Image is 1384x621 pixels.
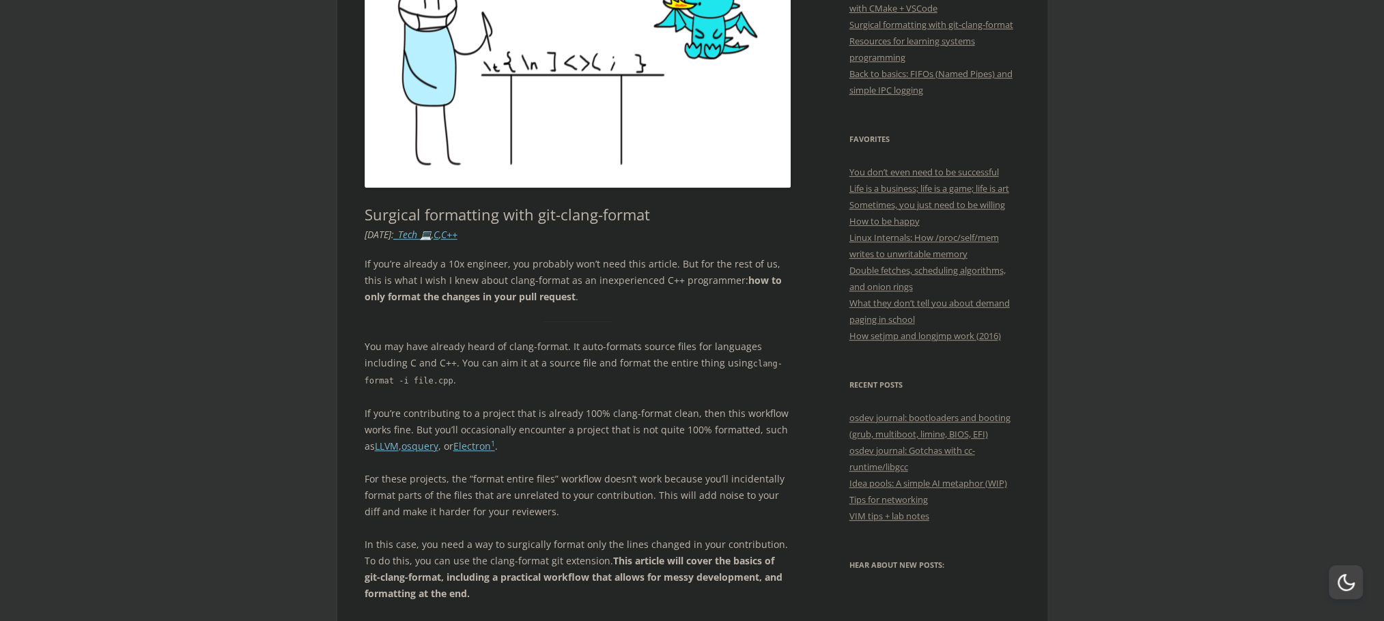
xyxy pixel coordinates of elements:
[394,228,432,241] a: _Tech 💻
[849,131,1020,147] h3: Favorites
[849,166,999,178] a: You don’t even need to be successful
[453,439,491,452] a: Electron
[849,35,975,63] a: Resources for learning systems programming
[441,228,457,241] a: C++
[401,439,438,452] a: osquery
[849,18,1013,31] a: Surgical formatting with git-clang-format
[849,377,1020,393] h3: Recent Posts
[365,228,457,241] i: : , ,
[849,493,928,506] a: Tips for networking
[365,405,791,454] p: If you’re contributing to a project that is already 100% clang-format clean, then this workflow w...
[849,215,920,227] a: How to be happy
[849,330,1001,342] a: How setjmp and longjmp work (2016)
[849,477,1007,489] a: Idea pools: A simple AI metaphor (WIP)
[849,199,1005,211] a: Sometimes, you just need to be willing
[434,228,439,241] a: C
[365,536,791,602] p: In this case, you need a way to surgically format only the lines changed in your contribution. To...
[849,557,1020,573] h3: Hear about new posts:
[365,554,782,600] strong: This article will cover the basics of git-clang-format, including a practical workflow that allow...
[849,297,1010,326] a: What they don’t tell you about demand paging in school
[365,256,791,305] p: If you’re already a 10x engineer, you probably won’t need this article. But for the rest of us, t...
[849,411,1011,440] a: osdev journal: bootloaders and booting (grub, multiboot, limine, BIOS, EFI)
[849,231,999,260] a: Linux Internals: How /proc/self/mem writes to unwritable memory
[365,228,391,241] time: [DATE]
[365,471,791,520] p: For these projects, the “format entire files” workflow doesn’t work because you’ll incidentally f...
[365,338,791,389] p: You may have already heard of clang-format. It auto-formats source files for languages including ...
[849,264,1006,293] a: Double fetches, scheduling algorithms, and onion rings
[491,439,495,452] a: 1
[491,439,495,448] sup: 1
[365,205,791,223] h1: Surgical formatting with git-clang-format
[849,68,1013,96] a: Back to basics: FIFOs (Named Pipes) and simple IPC logging
[849,510,929,522] a: VIM tips + lab notes
[849,444,975,473] a: osdev journal: Gotchas with cc-runtime/libgcc
[375,439,399,452] a: LLVM
[849,182,1009,194] a: Life is a business; life is a game; life is art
